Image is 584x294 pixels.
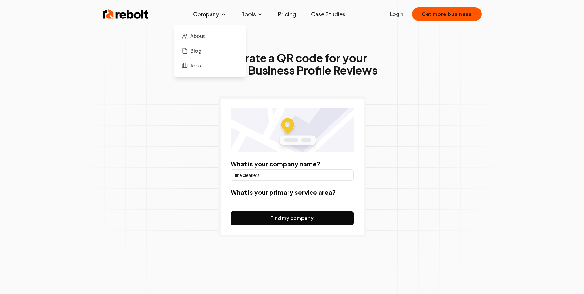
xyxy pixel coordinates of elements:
[412,7,482,21] button: Get more business
[179,45,241,57] a: Blog
[190,62,201,69] span: Jobs
[190,47,202,55] span: Blog
[231,211,354,225] button: Find my company
[207,52,377,76] h1: Generate a QR code for your Google Business Profile Reviews
[231,188,336,196] label: What is your primary service area?
[188,8,232,20] button: Company
[231,160,320,168] label: What is your company name?
[273,8,301,20] a: Pricing
[190,32,205,40] span: About
[390,10,403,18] a: Login
[306,8,350,20] a: Case Studies
[103,8,149,20] img: Rebolt Logo
[231,108,354,152] img: Location map
[179,30,241,42] a: About
[236,8,268,20] button: Tools
[179,59,241,72] a: Jobs
[231,169,354,181] input: Company Name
